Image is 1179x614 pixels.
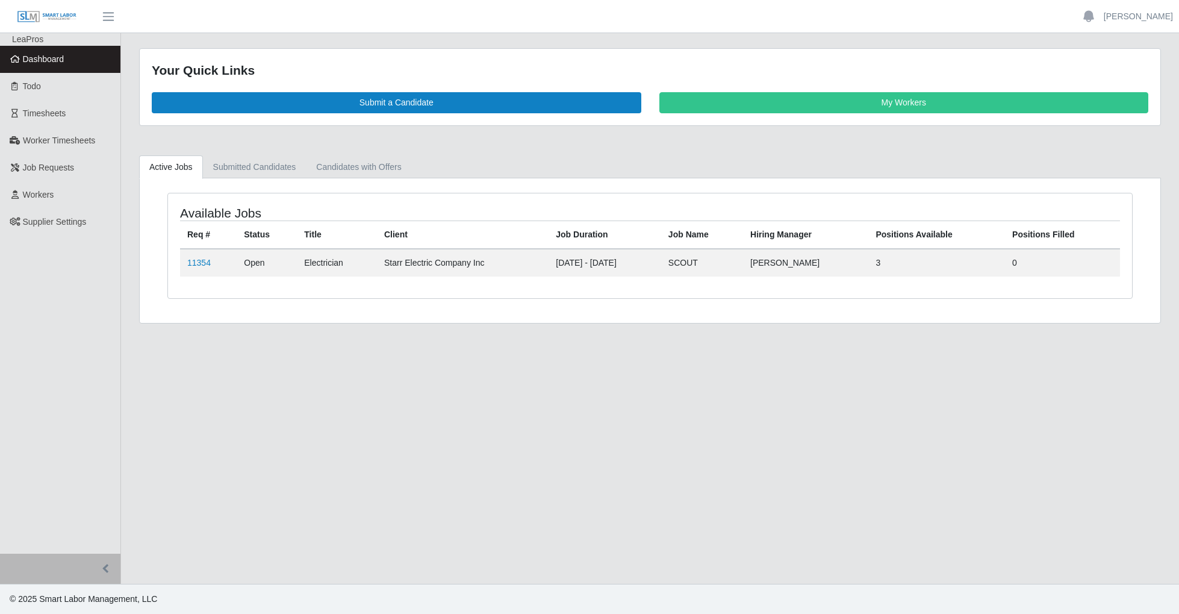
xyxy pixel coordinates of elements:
[306,155,411,179] a: Candidates with Offers
[237,221,297,249] th: Status
[1005,249,1120,277] td: 0
[23,136,95,145] span: Worker Timesheets
[23,108,66,118] span: Timesheets
[377,249,549,277] td: Starr Electric Company Inc
[743,249,868,277] td: [PERSON_NAME]
[17,10,77,23] img: SLM Logo
[661,221,743,249] th: Job Name
[187,258,211,268] a: 11354
[23,190,54,199] span: Workers
[297,249,377,277] td: Electrician
[1005,221,1120,249] th: Positions Filled
[152,61,1148,80] div: Your Quick Links
[152,92,641,113] a: Submit a Candidate
[661,249,743,277] td: SCOUT
[377,221,549,249] th: Client
[297,221,377,249] th: Title
[23,163,75,172] span: Job Requests
[23,217,87,227] span: Supplier Settings
[868,249,1005,277] td: 3
[743,221,868,249] th: Hiring Manager
[12,34,43,44] span: LeaPros
[549,249,661,277] td: [DATE] - [DATE]
[203,155,306,179] a: Submitted Candidates
[549,221,661,249] th: Job Duration
[23,81,41,91] span: Todo
[23,54,64,64] span: Dashboard
[10,594,157,604] span: © 2025 Smart Labor Management, LLC
[1104,10,1173,23] a: [PERSON_NAME]
[237,249,297,277] td: Open
[139,155,203,179] a: Active Jobs
[659,92,1149,113] a: My Workers
[180,221,237,249] th: Req #
[180,205,561,221] h4: Available Jobs
[868,221,1005,249] th: Positions Available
